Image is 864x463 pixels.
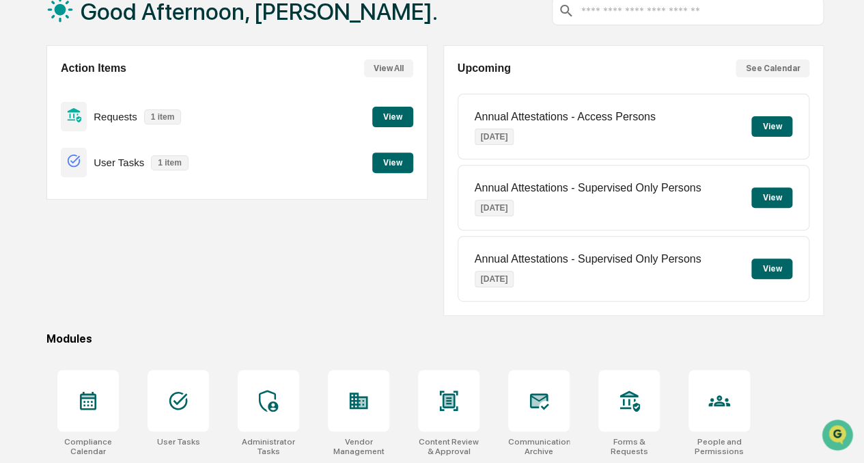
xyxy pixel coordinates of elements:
[46,118,173,129] div: We're available if you need us!
[113,172,169,186] span: Attestations
[372,107,413,127] button: View
[151,155,189,170] p: 1 item
[8,193,92,217] a: 🔎Data Lookup
[736,59,809,77] button: See Calendar
[372,155,413,168] a: View
[27,198,86,212] span: Data Lookup
[751,116,792,137] button: View
[99,174,110,185] div: 🗄️
[328,437,389,456] div: Vendor Management
[94,157,144,168] p: User Tasks
[36,62,225,77] input: Clear
[820,418,857,455] iframe: Open customer support
[458,62,511,75] h2: Upcoming
[46,105,224,118] div: Start new chat
[475,111,656,123] p: Annual Attestations - Access Persons
[14,29,249,51] p: How can we help?
[751,259,792,279] button: View
[14,105,38,129] img: 1746055101610-c473b297-6a78-478c-a979-82029cc54cd1
[8,167,94,191] a: 🖐️Preclearance
[475,182,701,194] p: Annual Attestations - Supervised Only Persons
[61,62,126,75] h2: Action Items
[14,174,25,185] div: 🖐️
[144,109,182,124] p: 1 item
[475,129,514,145] p: [DATE]
[688,437,750,456] div: People and Permissions
[475,271,514,287] p: [DATE]
[57,437,119,456] div: Compliance Calendar
[751,187,792,208] button: View
[475,253,701,265] p: Annual Attestations - Supervised Only Persons
[27,172,88,186] span: Preclearance
[232,109,249,125] button: Start new chat
[238,437,299,456] div: Administrator Tasks
[94,111,137,122] p: Requests
[475,200,514,216] p: [DATE]
[94,167,175,191] a: 🗄️Attestations
[598,437,660,456] div: Forms & Requests
[372,153,413,173] button: View
[96,231,165,242] a: Powered byPylon
[136,232,165,242] span: Pylon
[364,59,413,77] button: View All
[372,109,413,122] a: View
[156,437,199,447] div: User Tasks
[14,200,25,211] div: 🔎
[418,437,479,456] div: Content Review & Approval
[508,437,570,456] div: Communications Archive
[46,332,824,345] div: Modules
